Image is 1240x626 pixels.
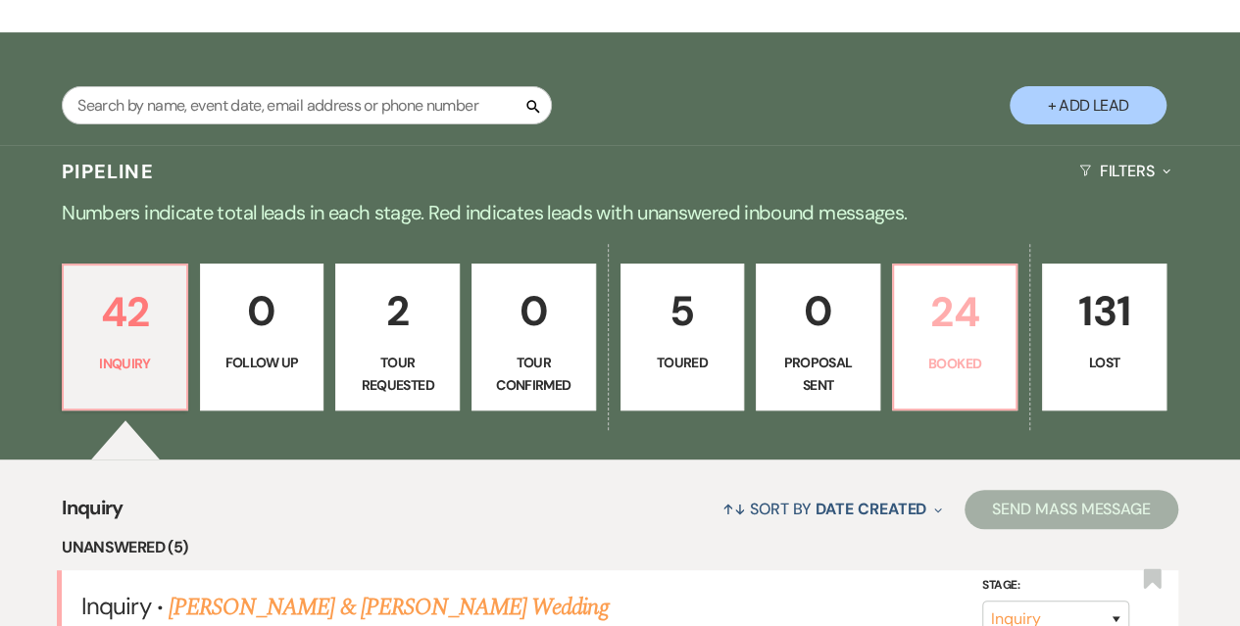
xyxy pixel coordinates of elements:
input: Search by name, event date, email address or phone number [62,86,552,124]
a: 42Inquiry [62,264,188,410]
a: 0Tour Confirmed [471,264,596,410]
p: Tour Requested [348,352,447,396]
a: 0Proposal Sent [756,264,880,410]
p: 42 [75,279,174,345]
p: 24 [906,279,1005,345]
button: Send Mass Message [965,490,1178,529]
p: Tour Confirmed [484,352,583,396]
h3: Pipeline [62,158,154,185]
button: Sort By Date Created [715,483,950,535]
span: Inquiry [62,493,124,535]
a: 131Lost [1042,264,1166,410]
p: Toured [633,352,732,373]
a: [PERSON_NAME] & [PERSON_NAME] Wedding [169,590,608,625]
span: Date Created [816,499,926,519]
p: 131 [1055,278,1154,344]
a: 2Tour Requested [335,264,460,410]
p: Booked [906,353,1005,374]
a: 0Follow Up [200,264,324,410]
p: Inquiry [75,353,174,374]
label: Stage: [982,575,1129,597]
p: 2 [348,278,447,344]
p: Proposal Sent [769,352,868,396]
a: 24Booked [892,264,1018,410]
span: Inquiry [81,591,150,621]
p: 0 [213,278,312,344]
span: ↑↓ [722,499,746,519]
li: Unanswered (5) [62,535,1178,560]
p: 0 [484,278,583,344]
p: 0 [769,278,868,344]
p: 5 [633,278,732,344]
a: 5Toured [620,264,745,410]
p: Follow Up [213,352,312,373]
button: + Add Lead [1010,86,1166,124]
p: Lost [1055,352,1154,373]
button: Filters [1071,145,1178,197]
